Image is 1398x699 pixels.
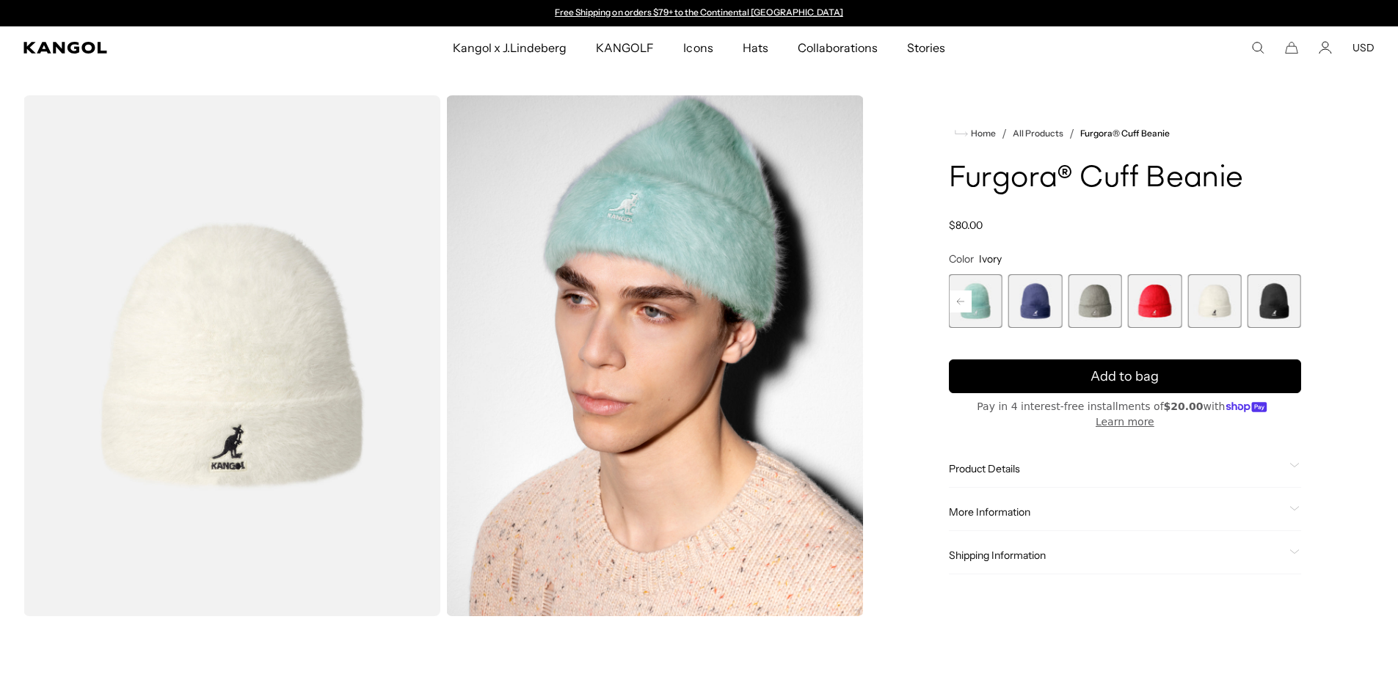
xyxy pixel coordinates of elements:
label: Scarlet [1128,274,1182,328]
button: Cart [1285,41,1298,54]
div: 1 of 2 [548,7,851,19]
a: Stories [892,26,960,69]
span: $80.00 [949,219,983,232]
li: / [1063,125,1074,142]
span: Stories [907,26,945,69]
a: Home [955,127,996,140]
span: Home [968,128,996,139]
div: 5 of 7 [1128,274,1182,328]
span: Ivory [979,252,1002,266]
a: Kangol x J.Lindeberg [438,26,582,69]
span: Product Details [949,462,1284,475]
span: KANGOLF [596,26,654,69]
span: Color [949,252,974,266]
a: Icons [669,26,727,69]
h1: Furgora® Cuff Beanie [949,163,1301,195]
a: Kangol [23,42,299,54]
div: 2 of 7 [949,274,1002,328]
span: Shipping Information [949,549,1284,562]
img: color-ivory [23,95,440,616]
summary: Search here [1251,41,1264,54]
a: Furgora® Cuff Beanie [1080,128,1170,139]
label: Ivory [1187,274,1241,328]
a: Collaborations [783,26,892,69]
span: Collaborations [798,26,878,69]
button: USD [1353,41,1375,54]
label: Aquatic [949,274,1002,328]
div: 4 of 7 [1068,274,1121,328]
product-gallery: Gallery Viewer [23,95,864,616]
div: Announcement [548,7,851,19]
a: Free Shipping on orders $79+ to the Continental [GEOGRAPHIC_DATA] [555,7,843,18]
a: Hats [728,26,783,69]
nav: breadcrumbs [949,125,1301,142]
span: More Information [949,505,1284,519]
label: Warm Grey [1068,274,1121,328]
div: 7 of 7 [1248,274,1301,328]
div: 6 of 7 [1187,274,1241,328]
a: All Products [1013,128,1063,139]
slideshow-component: Announcement bar [548,7,851,19]
a: KANGOLF [581,26,669,69]
span: Add to bag [1091,367,1159,387]
li: / [996,125,1007,142]
label: Hazy Indigo [1008,274,1062,328]
button: Add to bag [949,359,1301,393]
label: Black [1248,274,1301,328]
span: Icons [683,26,713,69]
span: Hats [743,26,768,69]
a: Account [1319,41,1332,54]
span: Kangol x J.Lindeberg [453,26,567,69]
div: 3 of 7 [1008,274,1062,328]
img: aquatic [446,95,863,616]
